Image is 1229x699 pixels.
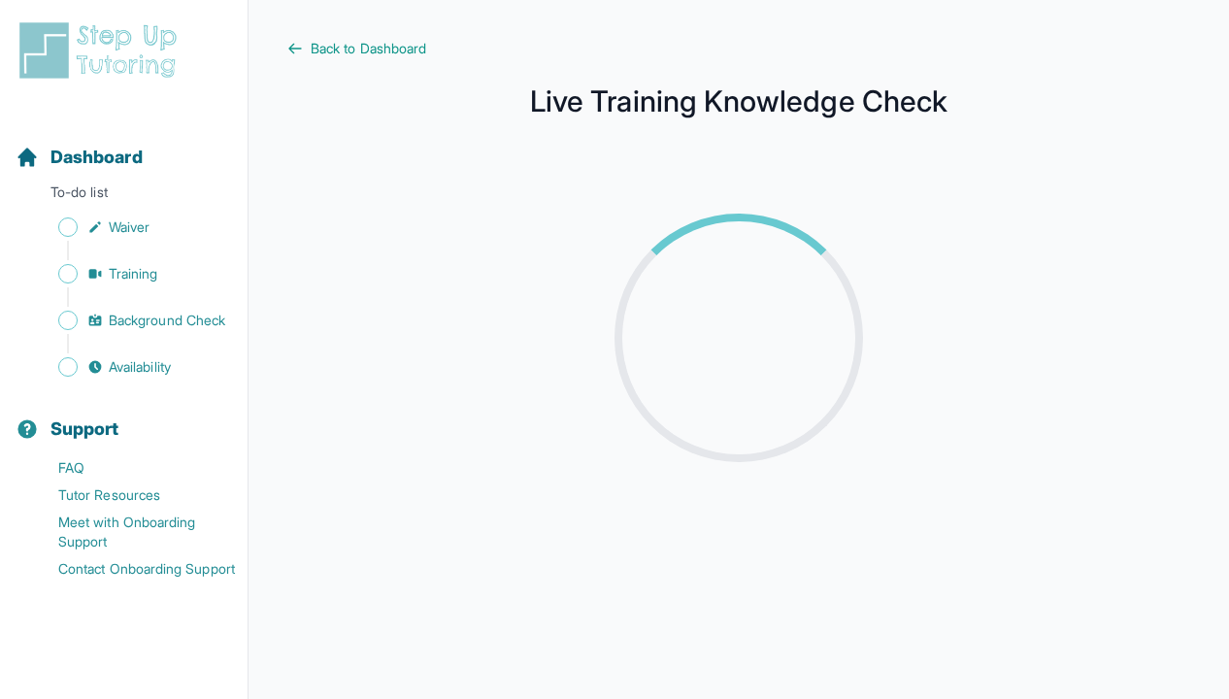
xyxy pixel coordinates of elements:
a: Dashboard [16,144,143,171]
a: Meet with Onboarding Support [16,509,248,555]
span: Back to Dashboard [311,39,426,58]
button: Support [8,384,240,450]
span: Training [109,264,158,283]
a: Back to Dashboard [287,39,1190,58]
button: Dashboard [8,113,240,179]
span: Availability [109,357,171,377]
a: Availability [16,353,248,381]
a: Training [16,260,248,287]
a: Tutor Resources [16,482,248,509]
a: Waiver [16,214,248,241]
img: logo [16,19,188,82]
h1: Live Training Knowledge Check [287,89,1190,113]
p: To-do list [8,183,240,210]
a: Background Check [16,307,248,334]
a: Contact Onboarding Support [16,555,248,582]
a: FAQ [16,454,248,482]
span: Background Check [109,311,225,330]
span: Support [50,416,119,443]
span: Waiver [109,217,149,237]
span: Dashboard [50,144,143,171]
